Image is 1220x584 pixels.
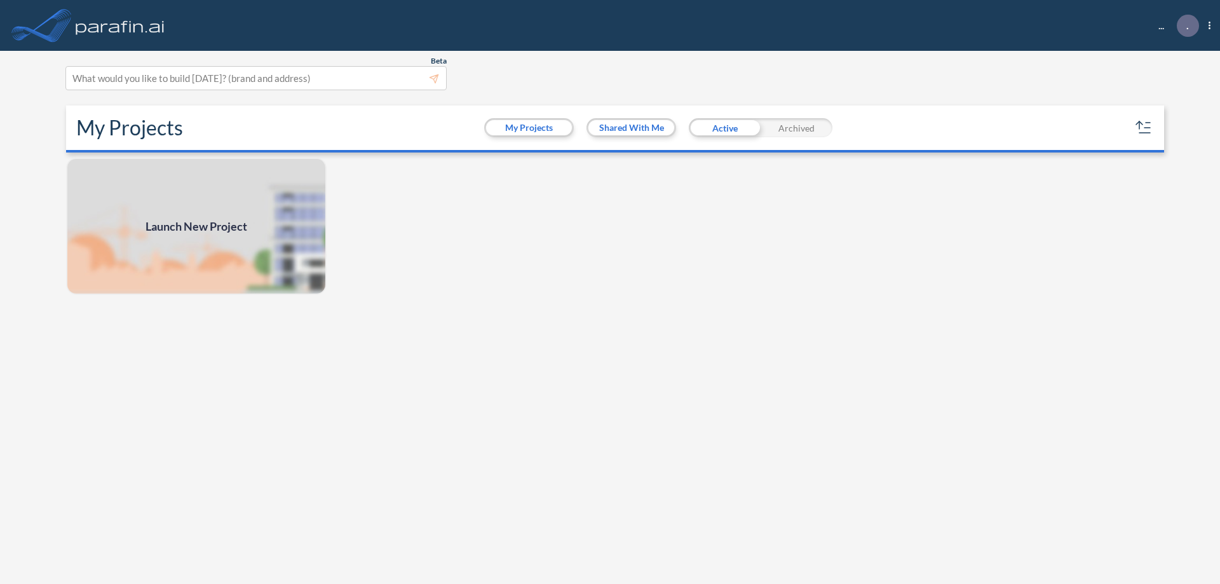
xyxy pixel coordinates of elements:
[486,120,572,135] button: My Projects
[73,13,167,38] img: logo
[76,116,183,140] h2: My Projects
[66,158,327,295] img: add
[1134,118,1154,138] button: sort
[66,158,327,295] a: Launch New Project
[588,120,674,135] button: Shared With Me
[146,218,247,235] span: Launch New Project
[761,118,832,137] div: Archived
[1139,15,1210,37] div: ...
[1186,20,1189,31] p: .
[689,118,761,137] div: Active
[431,56,447,66] span: Beta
